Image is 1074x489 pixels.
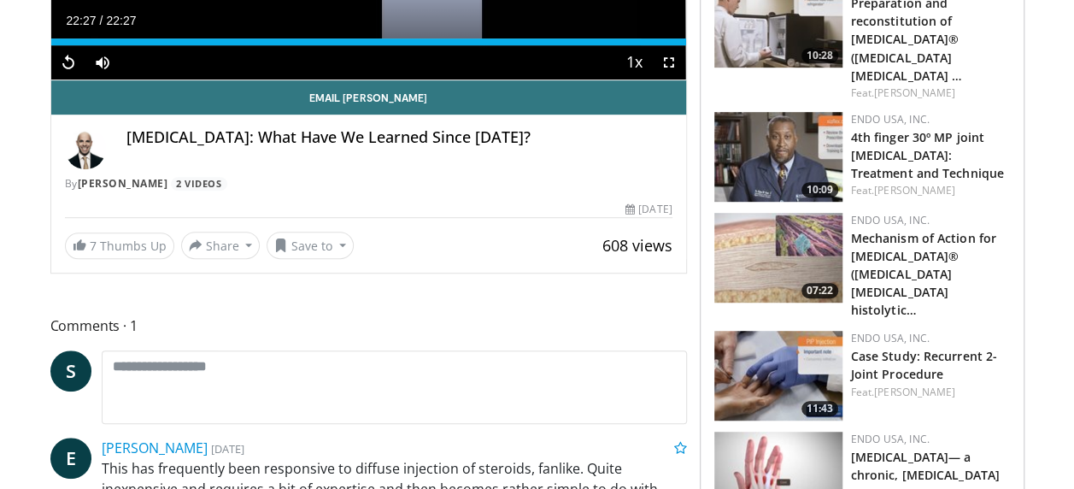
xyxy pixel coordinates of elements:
[714,331,842,421] img: 5ba3bb49-dd9f-4125-9852-d42629a0b25e.150x105_q85_crop-smart_upscale.jpg
[106,14,136,27] span: 22:27
[851,85,1010,101] div: Feat.
[652,45,686,80] button: Fullscreen
[50,315,687,337] span: Comments 1
[851,432,930,446] a: Endo USA, Inc.
[65,233,174,259] a: 7 Thumbs Up
[714,331,842,421] a: 11:43
[874,385,955,399] a: [PERSON_NAME]
[874,183,955,197] a: [PERSON_NAME]
[801,48,838,63] span: 10:28
[625,202,672,217] div: [DATE]
[267,232,354,259] button: Save to
[801,283,838,298] span: 07:22
[211,441,244,457] small: [DATE]
[50,438,91,479] a: E
[181,232,261,259] button: Share
[714,112,842,202] a: 10:09
[874,85,955,100] a: [PERSON_NAME]
[801,182,838,197] span: 10:09
[851,331,930,345] a: Endo USA, Inc.
[51,38,686,45] div: Progress Bar
[102,439,208,457] a: [PERSON_NAME]
[100,14,103,27] span: /
[602,235,672,256] span: 608 views
[851,385,1010,400] div: Feat.
[126,128,672,147] h4: [MEDICAL_DATA]: What Have We Learned Since [DATE]?
[801,401,838,416] span: 11:43
[171,177,227,191] a: 2 Videos
[51,45,85,80] button: Replay
[851,449,1000,483] a: [MEDICAL_DATA]— a chronic, [MEDICAL_DATA]
[65,128,106,169] img: Avatar
[714,213,842,303] a: 07:22
[851,183,1010,198] div: Feat.
[51,80,686,115] a: Email [PERSON_NAME]
[78,176,168,191] a: [PERSON_NAME]
[851,230,996,318] a: Mechanism of Action for [MEDICAL_DATA]® ([MEDICAL_DATA] [MEDICAL_DATA] histolytic…
[851,129,1004,181] a: 4th finger 30º MP joint [MEDICAL_DATA]: Treatment and Technique
[90,238,97,254] span: 7
[67,14,97,27] span: 22:27
[85,45,120,80] button: Mute
[851,213,930,227] a: Endo USA, Inc.
[50,351,91,392] a: S
[65,176,672,191] div: By
[714,112,842,202] img: 8065f212-d011-4f4d-b273-cea272d03683.150x105_q85_crop-smart_upscale.jpg
[714,213,842,303] img: 4f28c07a-856f-4770-928d-01fbaac11ded.150x105_q85_crop-smart_upscale.jpg
[851,348,997,382] a: Case Study: Recurrent 2-Joint Procedure
[618,45,652,80] button: Playback Rate
[851,112,930,127] a: Endo USA, Inc.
